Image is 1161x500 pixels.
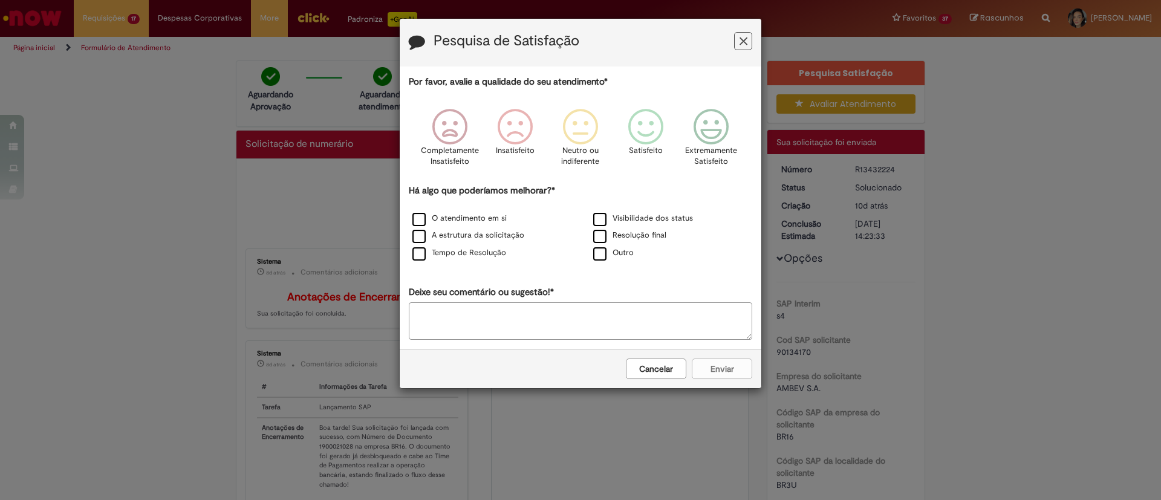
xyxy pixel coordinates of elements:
[409,76,608,88] label: Por favor, avalie a qualidade do seu atendimento*
[593,230,666,241] label: Resolução final
[412,247,506,259] label: Tempo de Resolução
[685,145,737,167] p: Extremamente Satisfeito
[593,213,693,224] label: Visibilidade dos status
[593,247,634,259] label: Outro
[409,184,752,262] div: Há algo que poderíamos melhorar?*
[496,145,535,157] p: Insatisfeito
[412,213,507,224] label: O atendimento em si
[418,100,480,183] div: Completamente Insatisfeito
[629,145,663,157] p: Satisfeito
[626,359,686,379] button: Cancelar
[615,100,677,183] div: Satisfeito
[680,100,742,183] div: Extremamente Satisfeito
[421,145,479,167] p: Completamente Insatisfeito
[412,230,524,241] label: A estrutura da solicitação
[409,286,554,299] label: Deixe seu comentário ou sugestão!*
[484,100,546,183] div: Insatisfeito
[550,100,611,183] div: Neutro ou indiferente
[559,145,602,167] p: Neutro ou indiferente
[434,33,579,49] label: Pesquisa de Satisfação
